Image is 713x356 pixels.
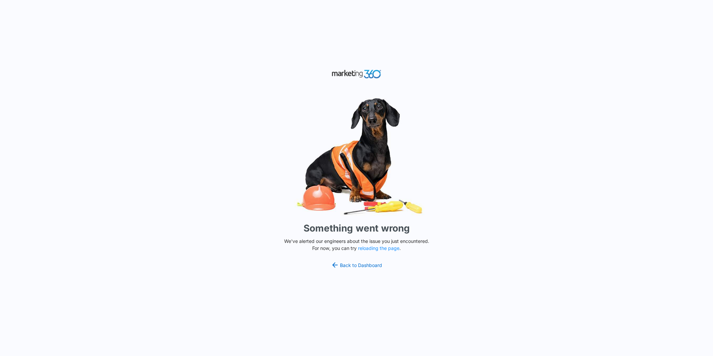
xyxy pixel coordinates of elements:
img: Marketing 360 Logo [332,68,382,80]
button: reloading the page [358,246,399,251]
a: Back to Dashboard [331,261,382,269]
h1: Something went wrong [304,221,410,235]
p: We've alerted our engineers about the issue you just encountered. For now, you can try . [281,238,432,252]
img: Sad Dog [256,94,457,219]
